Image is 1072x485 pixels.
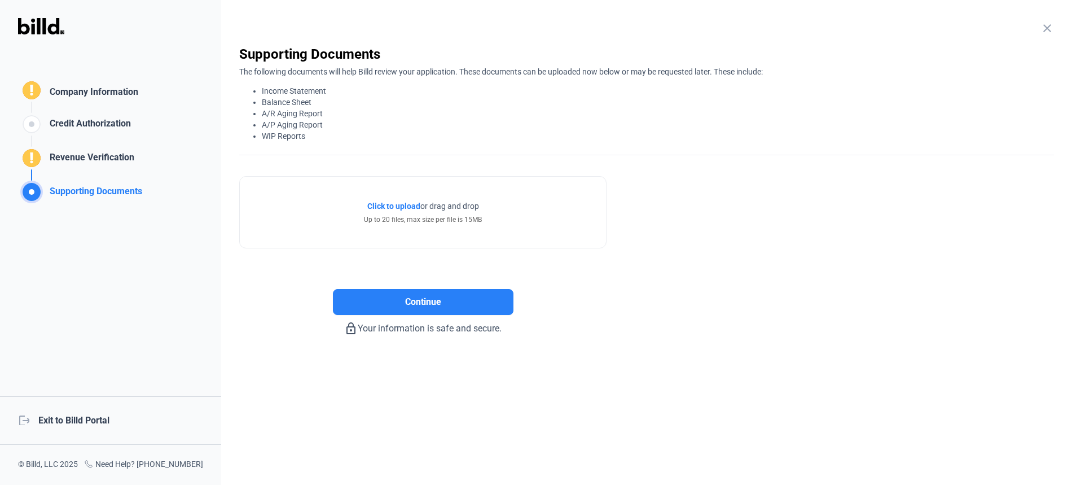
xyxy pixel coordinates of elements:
div: © Billd, LLC 2025 [18,458,78,471]
mat-icon: close [1040,21,1054,35]
li: Income Statement [262,85,1054,97]
div: Up to 20 files, max size per file is 15MB [364,215,482,225]
span: Continue [405,295,441,309]
div: Need Help? [PHONE_NUMBER] [84,458,203,471]
div: Credit Authorization [45,117,131,136]
div: Revenue Verification [45,151,134,169]
button: Continue [333,289,513,315]
span: or drag and drop [420,200,479,212]
li: A/P Aging Report [262,119,1054,130]
div: Company Information [45,85,138,102]
div: The following documents will help Billd review your application. These documents can be uploaded ... [239,63,1054,142]
li: A/R Aging Report [262,108,1054,119]
li: WIP Reports [262,130,1054,142]
span: Click to upload [367,202,420,211]
img: Billd Logo [18,18,64,34]
div: Your information is safe and secure. [239,315,607,335]
mat-icon: logout [18,414,29,425]
li: Balance Sheet [262,97,1054,108]
div: Supporting Documents [45,185,142,203]
div: Supporting Documents [239,45,1054,63]
mat-icon: lock_outline [344,322,358,335]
